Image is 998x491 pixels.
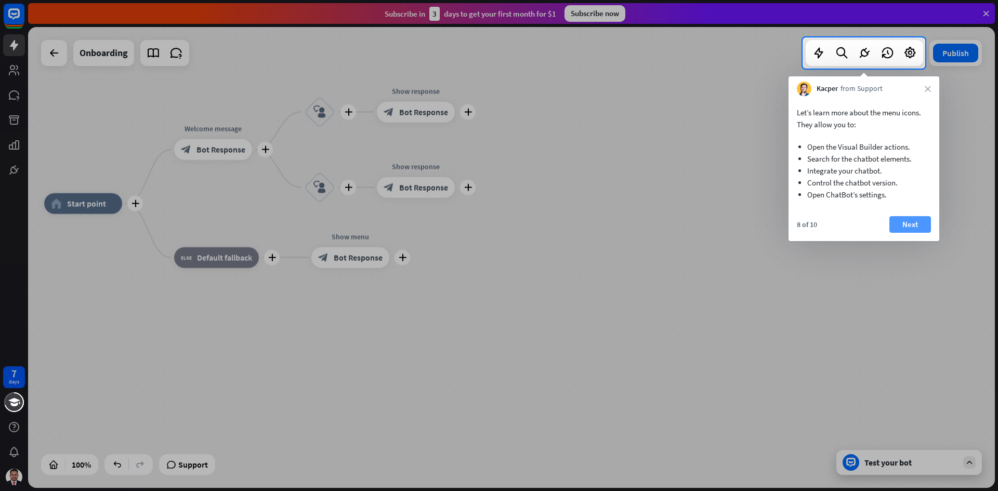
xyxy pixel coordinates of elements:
[807,177,921,189] li: Control the chatbot version.
[797,220,817,229] div: 8 of 10
[889,216,931,233] button: Next
[807,189,921,201] li: Open ChatBot’s settings.
[817,84,838,94] span: Kacper
[807,165,921,177] li: Integrate your chatbot.
[8,4,40,35] button: Open LiveChat chat widget
[807,153,921,165] li: Search for the chatbot elements.
[797,107,931,130] p: Let’s learn more about the menu icons. They allow you to:
[807,141,921,153] li: Open the Visual Builder actions.
[841,84,883,94] span: from Support
[925,86,931,92] i: close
